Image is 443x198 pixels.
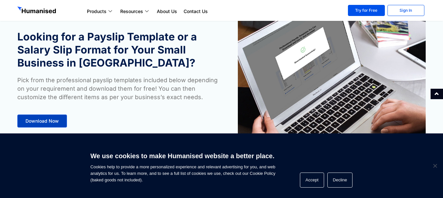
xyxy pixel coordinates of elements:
h1: Looking for a Payslip Template or a Salary Slip Format for Your Small Business in [GEOGRAPHIC_DATA]? [17,30,218,69]
a: About Us [154,8,180,15]
p: Pick from the professional payslip templates included below depending on your requirement and dow... [17,76,218,101]
a: Sign In [387,5,424,16]
a: Contact Us [180,8,211,15]
a: Try for Free [348,5,385,16]
span: Cookies help to provide a more personalized experience and relevant advertising for you, and web ... [90,148,275,183]
a: Products [84,8,117,15]
button: Decline [327,173,353,188]
span: Download Now [25,119,59,123]
img: GetHumanised Logo [17,7,57,15]
span: Decline [432,162,438,169]
button: Accept [300,173,324,188]
a: Download Now [17,114,67,128]
h6: We use cookies to make Humanised website a better place. [90,151,275,160]
a: Resources [117,8,154,15]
